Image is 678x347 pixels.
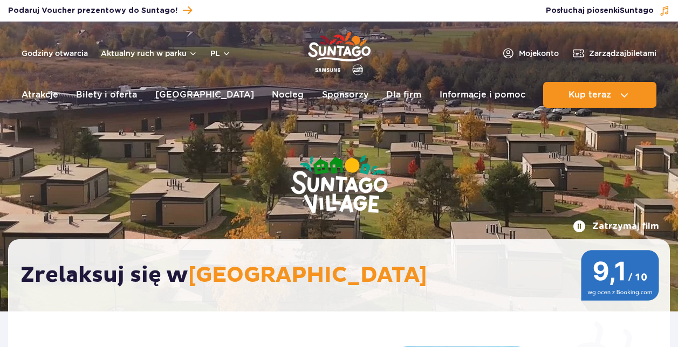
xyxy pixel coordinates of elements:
[22,48,88,59] a: Godziny otwarcia
[101,49,197,58] button: Aktualny ruch w parku
[519,48,559,59] span: Moje konto
[248,113,431,258] img: Suntago Village
[20,262,668,289] h2: Zrelaksuj się w
[155,82,254,108] a: [GEOGRAPHIC_DATA]
[572,47,656,60] a: Zarządzajbiletami
[272,82,304,108] a: Nocleg
[546,5,654,16] span: Posłuchaj piosenki
[8,3,192,18] a: Podaruj Voucher prezentowy do Suntago!
[188,262,427,289] span: [GEOGRAPHIC_DATA]
[573,220,659,233] button: Zatrzymaj film
[308,27,371,77] a: Park of Poland
[22,82,58,108] a: Atrakcje
[581,250,659,301] img: 9,1/10 wg ocen z Booking.com
[322,82,368,108] a: Sponsorzy
[569,90,611,100] span: Kup teraz
[210,48,231,59] button: pl
[543,82,656,108] button: Kup teraz
[440,82,525,108] a: Informacje i pomoc
[620,7,654,15] span: Suntago
[589,48,656,59] span: Zarządzaj biletami
[386,82,421,108] a: Dla firm
[502,47,559,60] a: Mojekonto
[8,5,177,16] span: Podaruj Voucher prezentowy do Suntago!
[546,5,670,16] button: Posłuchaj piosenkiSuntago
[76,82,137,108] a: Bilety i oferta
